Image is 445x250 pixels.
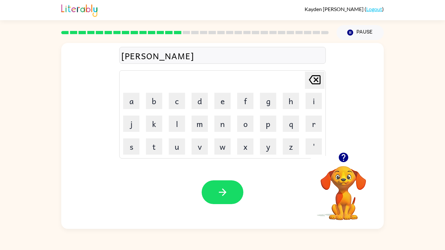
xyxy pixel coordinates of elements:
[237,138,253,155] button: x
[214,116,231,132] button: n
[169,116,185,132] button: l
[214,93,231,109] button: e
[146,93,162,109] button: b
[260,93,276,109] button: g
[192,138,208,155] button: v
[121,49,324,62] div: [PERSON_NAME]
[169,93,185,109] button: c
[214,138,231,155] button: w
[237,116,253,132] button: o
[237,93,253,109] button: f
[146,138,162,155] button: t
[260,116,276,132] button: p
[169,138,185,155] button: u
[123,116,139,132] button: j
[146,116,162,132] button: k
[283,93,299,109] button: h
[283,116,299,132] button: q
[306,138,322,155] button: '
[305,6,384,12] div: ( )
[61,3,97,17] img: Literably
[366,6,382,12] a: Logout
[306,116,322,132] button: r
[306,93,322,109] button: i
[337,25,384,40] button: Pause
[311,156,376,221] video: Your browser must support playing .mp4 files to use Literably. Please try using another browser.
[192,93,208,109] button: d
[283,138,299,155] button: z
[305,6,365,12] span: Kayden [PERSON_NAME]
[123,138,139,155] button: s
[260,138,276,155] button: y
[192,116,208,132] button: m
[123,93,139,109] button: a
